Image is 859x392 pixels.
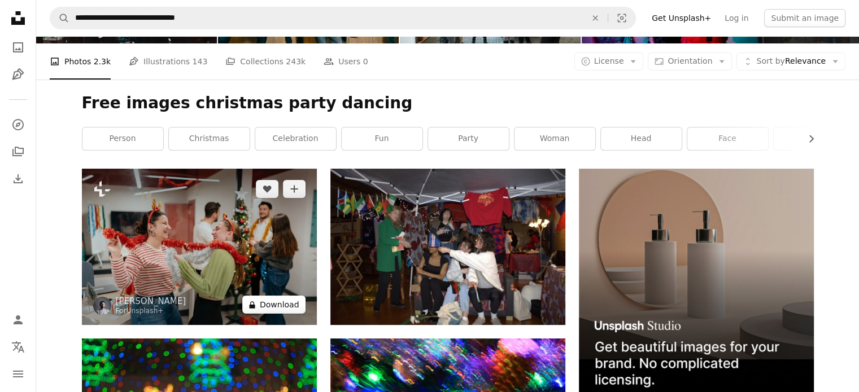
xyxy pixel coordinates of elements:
[574,52,644,71] button: License
[256,180,278,198] button: Like
[116,307,186,316] div: For
[514,127,595,150] a: woman
[756,56,826,67] span: Relevance
[601,127,682,150] a: head
[801,127,814,150] button: scroll list to the right
[330,169,565,325] img: a group of people standing under a tent
[648,52,732,71] button: Orientation
[255,127,336,150] a: celebration
[193,55,208,68] span: 143
[93,297,111,315] img: Go to Yunus Tuğ's profile
[82,169,317,325] img: A group of people standing around a room
[169,127,250,150] a: christmas
[736,52,845,71] button: Sort byRelevance
[7,140,29,163] a: Collections
[718,9,755,27] a: Log in
[82,93,814,113] h1: Free images christmas party dancing
[330,241,565,252] a: a group of people standing under a tent
[127,307,164,315] a: Unsplash+
[363,55,368,68] span: 0
[668,56,712,65] span: Orientation
[774,127,854,150] a: human
[342,127,422,150] a: fun
[645,9,718,27] a: Get Unsplash+
[116,296,186,307] a: [PERSON_NAME]
[7,363,29,385] button: Menu
[129,43,207,80] a: Illustrations 143
[82,241,317,252] a: A group of people standing around a room
[7,168,29,190] a: Download History
[7,336,29,358] button: Language
[428,127,509,150] a: party
[7,63,29,86] a: Illustrations
[7,7,29,32] a: Home — Unsplash
[286,55,306,68] span: 243k
[7,309,29,331] a: Log in / Sign up
[225,43,306,80] a: Collections 243k
[608,7,635,29] button: Visual search
[242,296,306,314] button: Download
[764,9,845,27] button: Submit an image
[594,56,624,65] span: License
[50,7,636,29] form: Find visuals sitewide
[583,7,608,29] button: Clear
[324,43,368,80] a: Users 0
[283,180,306,198] button: Add to Collection
[7,113,29,136] a: Explore
[7,36,29,59] a: Photos
[50,7,69,29] button: Search Unsplash
[82,127,163,150] a: person
[687,127,768,150] a: face
[756,56,784,65] span: Sort by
